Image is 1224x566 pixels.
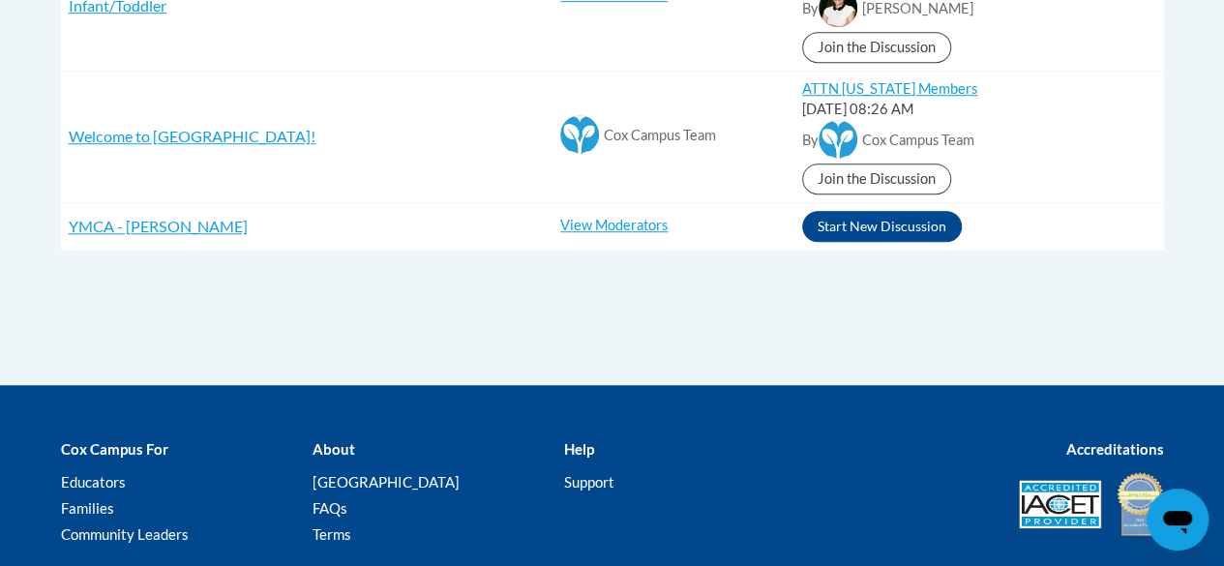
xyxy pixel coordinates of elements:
div: [DATE] 08:26 AM [802,100,1155,120]
a: [GEOGRAPHIC_DATA] [312,473,459,491]
a: Community Leaders [61,525,189,543]
a: View Moderators [560,217,668,233]
a: Families [61,499,114,517]
a: ATTN [US_STATE] Members [802,80,977,97]
a: FAQs [312,499,346,517]
img: IDA® Accredited [1116,470,1164,538]
img: Cox Campus Team [819,120,857,159]
b: Cox Campus For [61,440,168,458]
span: Cox Campus Team [862,132,974,148]
b: Help [563,440,593,458]
a: Welcome to [GEOGRAPHIC_DATA]! [69,127,316,145]
img: Cox Campus Team [560,115,599,154]
b: About [312,440,354,458]
img: Accredited IACET® Provider [1019,480,1101,528]
a: Educators [61,473,126,491]
a: YMCA - [PERSON_NAME] [69,217,248,235]
a: Join the Discussion [802,164,951,194]
span: By [802,132,819,148]
iframe: Button to launch messaging window [1147,489,1209,551]
a: Terms [312,525,350,543]
a: Join the Discussion [802,32,951,63]
span: Cox Campus Team [604,127,716,143]
button: Start New Discussion [802,211,962,242]
a: Support [563,473,613,491]
b: Accreditations [1066,440,1164,458]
